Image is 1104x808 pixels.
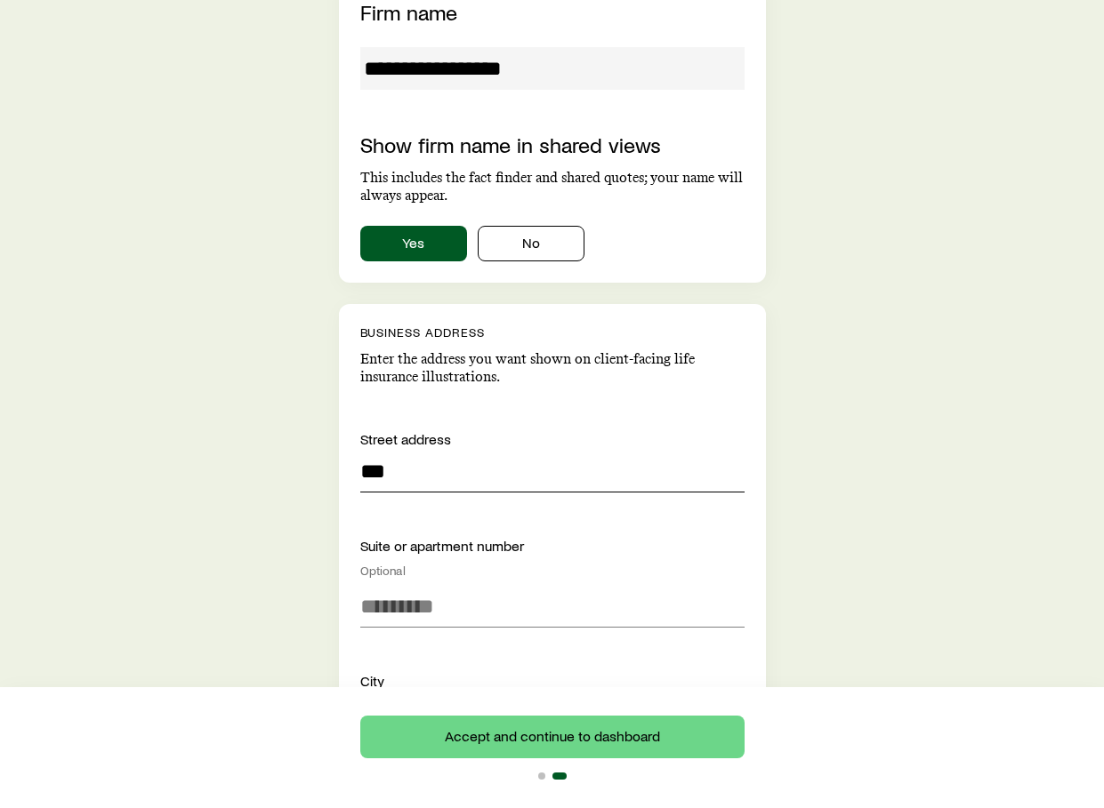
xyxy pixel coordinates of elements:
[360,670,745,692] div: City
[360,428,745,450] div: Street address
[360,132,661,157] label: Show firm name in shared views
[360,226,745,261] div: showAgencyNameInSharedViews
[478,226,584,261] button: No
[360,535,745,578] div: Suite or apartment number
[360,226,467,261] button: Yes
[360,716,745,758] button: Accept and continue to dashboard
[360,169,745,204] p: This includes the fact finder and shared quotes; your name will always appear.
[360,350,745,386] p: Enter the address you want shown on client-facing life insurance illustrations.
[360,325,745,340] p: Business address
[360,564,745,578] div: Optional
